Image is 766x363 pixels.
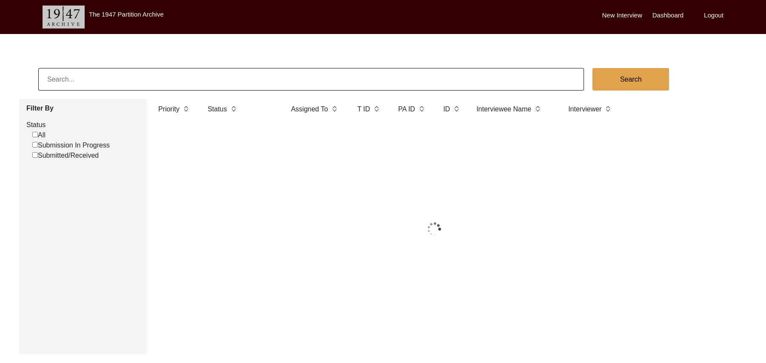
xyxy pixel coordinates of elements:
[32,150,99,161] label: Submitted/Received
[602,11,642,20] label: New Interview
[208,104,227,114] label: Status
[331,104,337,113] img: sort-button.png
[38,68,584,91] input: Search...
[652,11,683,20] label: Dashboard
[443,104,450,114] label: ID
[453,104,459,113] img: sort-button.png
[419,104,424,113] img: sort-button.png
[26,120,140,130] label: Status
[32,142,38,147] input: Submission In Progress
[605,104,611,113] img: sort-button.png
[704,11,723,20] label: Logout
[89,11,164,18] label: The 1947 Partition Archive
[476,104,531,114] label: Interviewee Name
[158,104,179,114] label: Priority
[373,104,379,113] img: sort-button.png
[32,152,38,158] input: Submitted/Received
[398,104,415,114] label: PA ID
[43,6,85,28] img: header-logo.png
[26,103,140,113] label: Filter By
[231,104,236,113] img: sort-button.png
[535,104,541,113] img: sort-button.png
[402,208,467,250] img: 1*9EBHIOzhE1XfMYoKz1JcsQ.gif
[592,68,669,91] button: Search
[32,132,38,137] input: All
[568,104,601,114] label: Interviewer
[291,104,328,114] label: Assigned To
[32,130,46,140] label: All
[183,104,189,113] img: sort-button.png
[32,140,110,150] label: Submission In Progress
[357,104,370,114] label: T ID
